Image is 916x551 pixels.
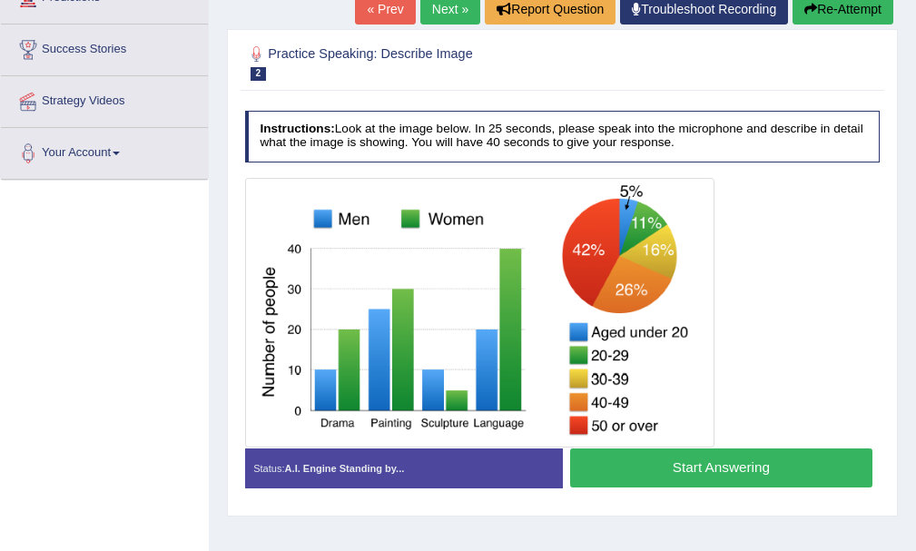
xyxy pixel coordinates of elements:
h4: Look at the image below. In 25 seconds, please speak into the microphone and describe in detail w... [245,111,881,162]
strong: A.I. Engine Standing by... [285,463,405,474]
button: Start Answering [570,448,872,487]
a: Success Stories [1,25,208,70]
b: Instructions: [260,122,334,135]
a: Strategy Videos [1,76,208,122]
div: Status: [245,448,563,488]
a: Your Account [1,128,208,173]
h2: Practice Speaking: Describe Image [245,43,639,81]
span: 2 [251,67,267,81]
